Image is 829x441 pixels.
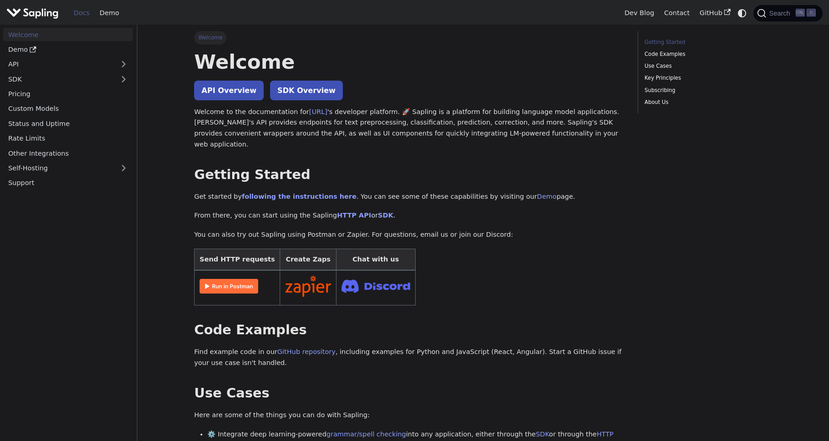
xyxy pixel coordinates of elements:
[194,191,624,202] p: Get started by . You can see some of these capabilities by visiting our page.
[766,10,796,17] span: Search
[378,212,393,219] a: SDK
[194,347,624,369] p: Find example code in our , including examples for Python and JavaScript (React, Angular). Start a...
[280,249,336,270] th: Create Zaps
[270,81,343,100] a: SDK Overview
[3,176,133,190] a: Support
[3,43,133,56] a: Demo
[3,147,133,160] a: Other Integrations
[194,210,624,221] p: From there, you can start using the Sapling or .
[659,6,695,20] a: Contact
[619,6,659,20] a: Dev Blog
[3,117,133,130] a: Status and Uptime
[195,249,280,270] th: Send HTTP requests
[645,98,769,107] a: About Us
[694,6,735,20] a: GitHub
[194,229,624,240] p: You can also try out Sapling using Postman or Zapier. For questions, email us or join our Discord:
[194,410,624,421] p: Here are some of the things you can do with Sapling:
[69,6,95,20] a: Docs
[194,31,624,44] nav: Breadcrumbs
[3,58,114,71] a: API
[114,58,133,71] button: Expand sidebar category 'API'
[194,31,227,44] span: Welcome
[3,132,133,145] a: Rate Limits
[242,193,356,200] a: following the instructions here
[3,28,133,41] a: Welcome
[194,385,624,402] h2: Use Cases
[645,62,769,71] a: Use Cases
[3,87,133,101] a: Pricing
[95,6,124,20] a: Demo
[6,6,62,20] a: Sapling.ai
[309,108,327,115] a: [URL]
[3,102,133,115] a: Custom Models
[194,322,624,338] h2: Code Examples
[645,86,769,95] a: Subscribing
[194,167,624,183] h2: Getting Started
[285,276,331,297] img: Connect in Zapier
[194,81,264,100] a: API Overview
[194,49,624,74] h1: Welcome
[194,107,624,150] p: Welcome to the documentation for 's developer platform. 🚀 Sapling is a platform for building lang...
[645,74,769,82] a: Key Principles
[337,212,371,219] a: HTTP API
[200,279,258,294] img: Run in Postman
[536,430,549,438] a: SDK
[753,5,822,22] button: Search (Ctrl+K)
[807,9,816,17] kbd: K
[3,162,133,175] a: Self-Hosting
[341,277,410,295] img: Join Discord
[645,50,769,59] a: Code Examples
[6,6,59,20] img: Sapling.ai
[114,72,133,86] button: Expand sidebar category 'SDK'
[645,38,769,47] a: Getting Started
[736,6,749,20] button: Switch between dark and light mode (currently system mode)
[277,348,336,355] a: GitHub repository
[537,193,557,200] a: Demo
[336,249,415,270] th: Chat with us
[326,430,406,438] a: grammar/spell checking
[3,72,114,86] a: SDK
